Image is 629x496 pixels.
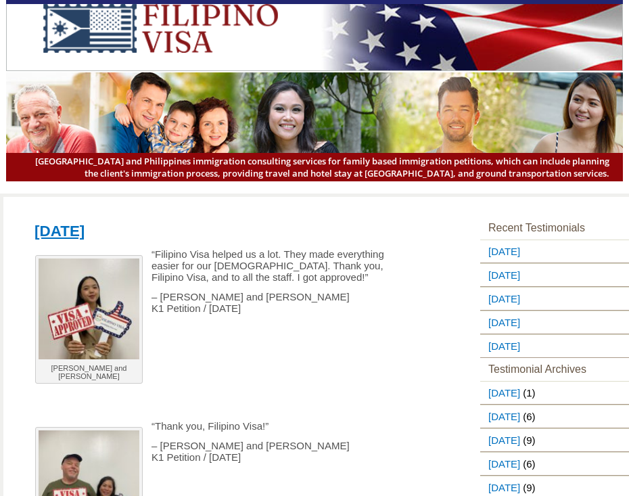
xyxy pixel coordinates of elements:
[39,258,139,359] img: Joseph and Jhoanna
[480,240,523,263] a: [DATE]
[480,453,523,475] a: [DATE]
[152,440,350,463] span: – [PERSON_NAME] and [PERSON_NAME] K1 Petition / [DATE]
[26,420,415,432] p: “Thank you, Filipino Visa!”
[480,429,523,451] a: [DATE]
[152,291,350,314] span: – [PERSON_NAME] and [PERSON_NAME] K1 Petition / [DATE]
[480,288,523,310] a: [DATE]
[480,264,523,286] a: [DATE]
[480,311,523,334] a: [DATE]
[39,364,139,380] p: [PERSON_NAME] and [PERSON_NAME]
[26,248,415,283] p: “Filipino Visa helped us a lot. They made everything easier for our [DEMOGRAPHIC_DATA]. Thank you...
[480,382,523,404] a: [DATE]
[480,405,523,428] a: [DATE]
[20,155,609,179] span: [GEOGRAPHIC_DATA] and Philippines immigration consulting services for family based immigration pe...
[480,335,523,357] a: [DATE]
[34,223,85,240] a: [DATE]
